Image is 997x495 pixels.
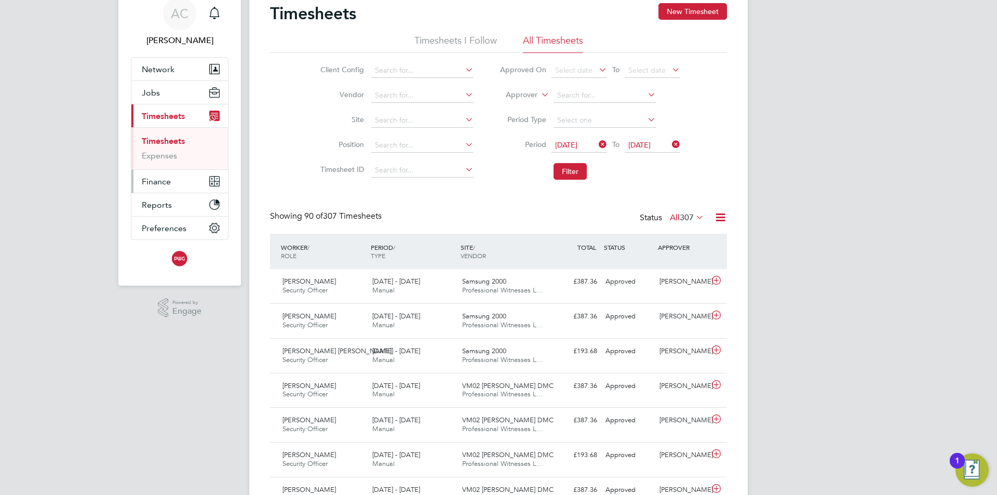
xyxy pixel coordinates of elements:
[317,90,364,99] label: Vendor
[628,65,666,75] span: Select date
[462,416,554,424] span: VM02 [PERSON_NAME] DMC
[658,3,727,20] button: New Timesheet
[461,251,486,260] span: VENDOR
[368,238,458,265] div: PERIOD
[270,3,356,24] h2: Timesheets
[500,115,546,124] label: Period Type
[955,461,960,474] div: 1
[142,223,186,233] span: Preferences
[372,355,395,364] span: Manual
[462,459,543,468] span: Professional Witnesses L…
[372,381,420,390] span: [DATE] - [DATE]
[142,88,160,98] span: Jobs
[172,307,201,316] span: Engage
[282,286,328,295] span: Security Officer
[462,346,506,355] span: Samsung 2000
[655,273,709,290] div: [PERSON_NAME]
[371,113,474,128] input: Search for...
[158,298,202,318] a: Powered byEngage
[655,238,709,257] div: APPROVER
[304,211,323,221] span: 90 of
[317,165,364,174] label: Timesheet ID
[462,286,543,295] span: Professional Witnesses L…
[372,312,420,320] span: [DATE] - [DATE]
[601,343,655,360] div: Approved
[282,346,392,355] span: [PERSON_NAME] [PERSON_NAME]
[131,81,228,104] button: Jobs
[131,104,228,127] button: Timesheets
[655,412,709,429] div: [PERSON_NAME]
[282,312,336,320] span: [PERSON_NAME]
[131,170,228,193] button: Finance
[601,308,655,325] div: Approved
[609,138,623,151] span: To
[317,65,364,74] label: Client Config
[462,424,543,433] span: Professional Witnesses L…
[282,450,336,459] span: [PERSON_NAME]
[458,238,548,265] div: SITE
[601,273,655,290] div: Approved
[371,138,474,153] input: Search for...
[372,450,420,459] span: [DATE] - [DATE]
[142,64,174,74] span: Network
[462,277,506,286] span: Samsung 2000
[372,459,395,468] span: Manual
[462,312,506,320] span: Samsung 2000
[372,320,395,329] span: Manual
[554,113,656,128] input: Select one
[282,320,328,329] span: Security Officer
[577,243,596,251] span: TOTAL
[523,34,583,53] li: All Timesheets
[491,90,537,100] label: Approver
[131,217,228,239] button: Preferences
[282,459,328,468] span: Security Officer
[372,390,395,398] span: Manual
[371,163,474,178] input: Search for...
[372,485,420,494] span: [DATE] - [DATE]
[547,273,601,290] div: £387.36
[547,447,601,464] div: £193.68
[371,63,474,78] input: Search for...
[955,453,989,487] button: Open Resource Center, 1 new notification
[172,298,201,307] span: Powered by
[282,416,336,424] span: [PERSON_NAME]
[372,286,395,295] span: Manual
[282,424,328,433] span: Security Officer
[131,58,228,81] button: Network
[500,140,546,149] label: Period
[371,251,385,260] span: TYPE
[131,127,228,169] div: Timesheets
[655,447,709,464] div: [PERSON_NAME]
[142,151,177,160] a: Expenses
[142,136,185,146] a: Timesheets
[462,355,543,364] span: Professional Witnesses L…
[547,308,601,325] div: £387.36
[601,412,655,429] div: Approved
[462,320,543,329] span: Professional Witnesses L…
[171,7,188,20] span: AC
[317,140,364,149] label: Position
[282,277,336,286] span: [PERSON_NAME]
[142,177,171,186] span: Finance
[304,211,382,221] span: 307 Timesheets
[680,212,694,223] span: 307
[601,238,655,257] div: STATUS
[628,140,651,150] span: [DATE]
[317,115,364,124] label: Site
[278,238,368,265] div: WORKER
[554,163,587,180] button: Filter
[462,485,554,494] span: VM02 [PERSON_NAME] DMC
[131,193,228,216] button: Reports
[142,111,185,121] span: Timesheets
[372,346,420,355] span: [DATE] - [DATE]
[282,390,328,398] span: Security Officer
[372,416,420,424] span: [DATE] - [DATE]
[601,378,655,395] div: Approved
[131,34,228,47] span: Andy Cotterill
[462,390,543,398] span: Professional Witnesses L…
[601,447,655,464] div: Approved
[372,277,420,286] span: [DATE] - [DATE]
[555,65,592,75] span: Select date
[169,250,190,267] img: pwg-logo-retina.png
[282,355,328,364] span: Security Officer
